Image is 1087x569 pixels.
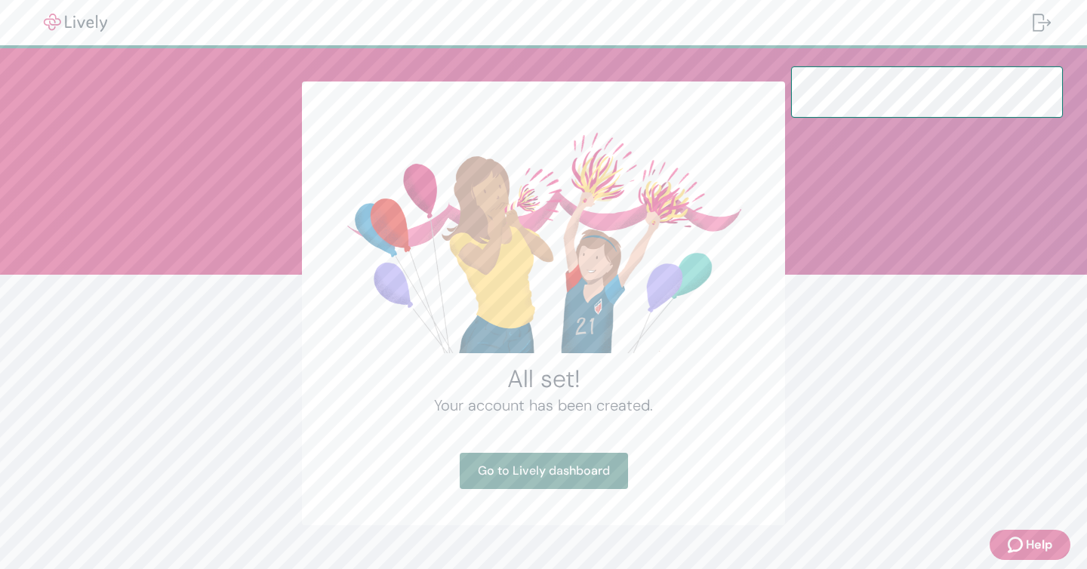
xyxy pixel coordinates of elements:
img: Lively [33,14,118,32]
h2: All set! [338,364,749,394]
a: Go to Lively dashboard [460,453,628,489]
svg: Zendesk support icon [1008,536,1026,554]
span: Help [1026,536,1052,554]
button: Zendesk support iconHelp [990,530,1070,560]
button: Log out [1021,5,1063,41]
h4: Your account has been created. [338,394,749,417]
